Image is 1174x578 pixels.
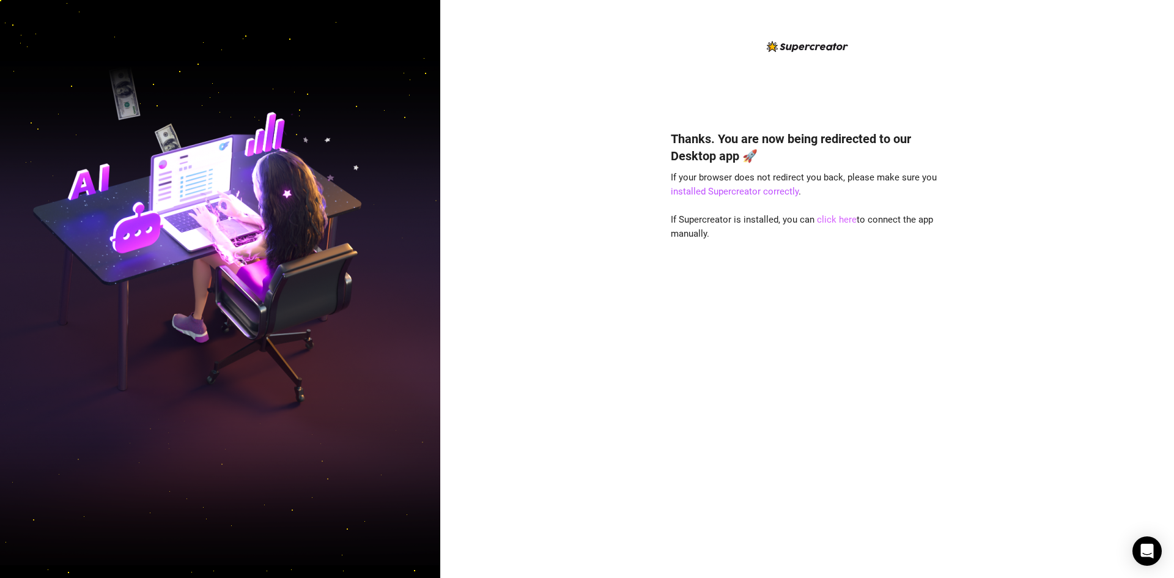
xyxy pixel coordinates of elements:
a: installed Supercreator correctly [671,186,799,197]
div: Open Intercom Messenger [1132,536,1162,566]
a: click here [817,214,857,225]
span: If Supercreator is installed, you can to connect the app manually. [671,214,933,240]
span: If your browser does not redirect you back, please make sure you . [671,172,937,198]
h4: Thanks. You are now being redirected to our Desktop app 🚀 [671,130,943,165]
img: logo-BBDzfeDw.svg [767,41,848,52]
